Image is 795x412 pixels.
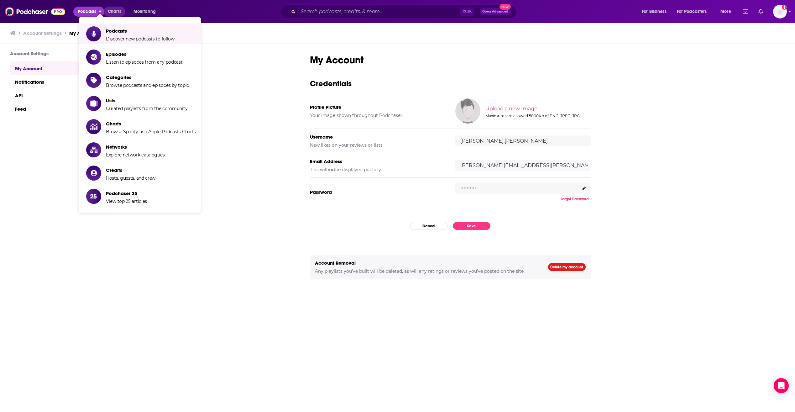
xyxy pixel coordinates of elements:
[106,190,147,196] span: Podchaser 25
[106,82,189,88] span: Browse podcasts and episodes by topic
[310,79,591,88] h3: Credentials
[104,7,125,17] a: Charts
[133,7,156,16] span: Monitoring
[673,7,716,17] button: open menu
[10,61,94,75] a: My Account
[69,30,97,36] a: My Account
[460,181,476,190] p: ..........
[106,198,147,204] span: View top 25 articles
[108,7,121,16] span: Charts
[106,98,187,103] span: Lists
[740,6,751,17] a: Show notifications dropdown
[78,7,96,16] span: Podcasts
[315,260,538,266] h5: Account Removal
[129,7,164,17] button: open menu
[106,129,196,135] span: Browse Spotify and Apple Podcasts Charts
[106,36,175,42] span: Discover new podcasts to follow
[287,4,522,19] div: Search podcasts, credits, & more...
[310,167,445,172] h5: This will be displayed publicly.
[310,113,445,118] h5: Your image shown throughout Podchaser.
[10,75,94,88] a: Notifications
[310,104,445,110] h5: Profile Picture
[10,88,94,102] a: API
[637,7,674,17] button: open menu
[773,5,787,18] button: Show profile menu
[499,4,511,10] span: New
[455,160,591,171] input: email
[310,54,591,66] h1: My Account
[410,222,448,230] button: Cancel
[548,263,586,271] a: Delete my account
[773,5,787,18] img: User Profile
[677,7,707,16] span: For Podcasters
[460,8,474,16] span: Ctrl K
[774,378,789,393] div: Open Intercom Messenger
[327,167,335,172] b: not
[455,135,591,146] input: username
[310,142,445,148] h5: New likes on your reviews or lists
[716,7,739,17] button: open menu
[453,222,490,230] button: Save
[479,8,511,15] button: Open AdvancedNew
[106,144,165,150] span: Networks
[773,5,787,18] span: Logged in as jeffrey.henry
[106,28,175,34] span: Podcasts
[310,134,445,140] h5: Username
[756,6,766,17] a: Show notifications dropdown
[10,102,94,115] a: Feed
[106,51,183,57] span: Episodes
[10,50,94,56] h3: Account Settings
[298,7,460,17] input: Search podcasts, credits, & more...
[106,152,165,158] span: Explore network catalogues
[315,268,538,274] h5: Any playlists you've built will be deleted, as will any ratings or reviews you've posted on the s...
[455,98,480,124] img: Your profile image
[23,30,62,36] a: Account Settings
[782,5,787,10] svg: Add a profile image
[642,7,667,16] span: For Business
[310,189,445,195] h5: Password
[106,175,155,181] span: Hosts, guests, and crew
[106,59,183,65] span: Listen to episodes from any podcast
[73,7,104,17] button: close menu
[106,121,196,127] span: Charts
[485,114,589,118] div: Maximum size allowed 5000Kb of PNG, JPEG, JPG
[106,167,155,173] span: Credits
[720,7,731,16] span: More
[5,6,65,18] img: Podchaser - Follow, Share and Rate Podcasts
[106,106,187,111] span: Curated playlists from the community
[482,10,508,13] span: Open Advanced
[310,158,445,164] h5: Email Address
[559,197,591,202] button: Forgot Password
[106,74,189,80] span: Categories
